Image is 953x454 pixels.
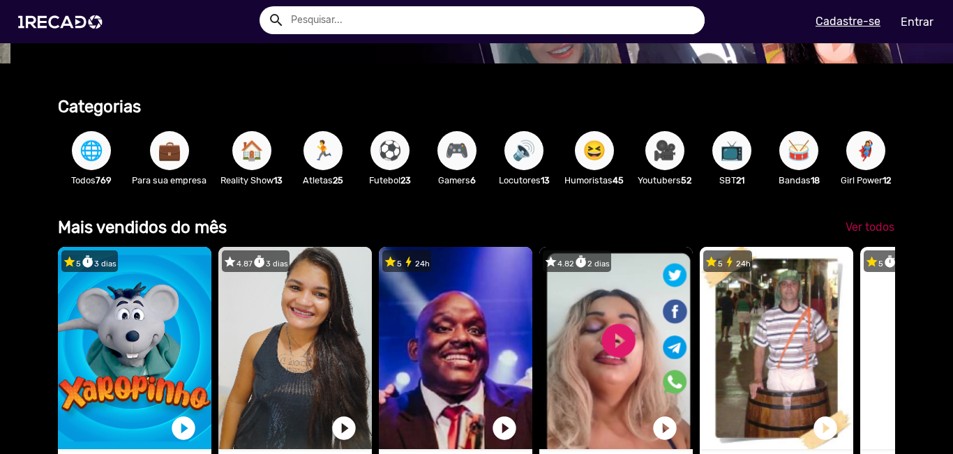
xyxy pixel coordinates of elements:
[280,6,705,34] input: Pesquisar...
[132,174,207,187] p: Para sua empresa
[504,131,543,170] button: 🔊
[333,175,343,186] b: 25
[370,131,410,170] button: ⚽
[736,175,744,186] b: 21
[96,175,112,186] b: 769
[839,174,892,187] p: Girl Power
[892,10,943,34] a: Entrar
[72,131,111,170] button: 🌐
[303,131,343,170] button: 🏃
[58,218,227,237] b: Mais vendidos do mês
[846,220,894,234] span: Ver todos
[705,174,758,187] p: SBT
[779,131,818,170] button: 🥁
[470,175,476,186] b: 6
[330,414,358,442] a: play_circle_filled
[400,175,411,186] b: 23
[787,131,811,170] span: 🥁
[437,131,476,170] button: 🎮
[564,174,624,187] p: Humoristas
[158,131,181,170] span: 💼
[220,174,283,187] p: Reality Show
[811,175,820,186] b: 18
[240,131,264,170] span: 🏠
[712,131,751,170] button: 📺
[490,414,518,442] a: play_circle_filled
[379,247,532,449] video: 1RECADO vídeos dedicados para fãs e empresas
[232,131,271,170] button: 🏠
[700,247,853,449] video: 1RECADO vídeos dedicados para fãs e empresas
[263,7,287,31] button: Example home icon
[638,174,691,187] p: Youtubers
[883,175,891,186] b: 12
[653,131,677,170] span: 🎥
[854,131,878,170] span: 🦸‍♀️
[150,131,189,170] button: 💼
[645,131,684,170] button: 🎥
[512,131,536,170] span: 🔊
[445,131,469,170] span: 🎮
[539,247,693,449] video: 1RECADO vídeos dedicados para fãs e empresas
[846,131,885,170] button: 🦸‍♀️
[720,131,744,170] span: 📺
[58,97,141,116] b: Categorias
[811,414,839,442] a: play_circle_filled
[651,414,679,442] a: play_circle_filled
[218,247,372,449] video: 1RECADO vídeos dedicados para fãs e empresas
[378,131,402,170] span: ⚽
[297,174,350,187] p: Atletas
[58,247,211,449] video: 1RECADO vídeos dedicados para fãs e empresas
[583,131,606,170] span: 😆
[772,174,825,187] p: Bandas
[430,174,483,187] p: Gamers
[65,174,118,187] p: Todos
[575,131,614,170] button: 😆
[170,414,197,442] a: play_circle_filled
[613,175,624,186] b: 45
[273,175,283,186] b: 13
[816,15,880,28] u: Cadastre-se
[681,175,691,186] b: 52
[311,131,335,170] span: 🏃
[268,12,285,29] mat-icon: Example home icon
[541,175,550,186] b: 13
[497,174,550,187] p: Locutores
[363,174,417,187] p: Futebol
[80,131,103,170] span: 🌐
